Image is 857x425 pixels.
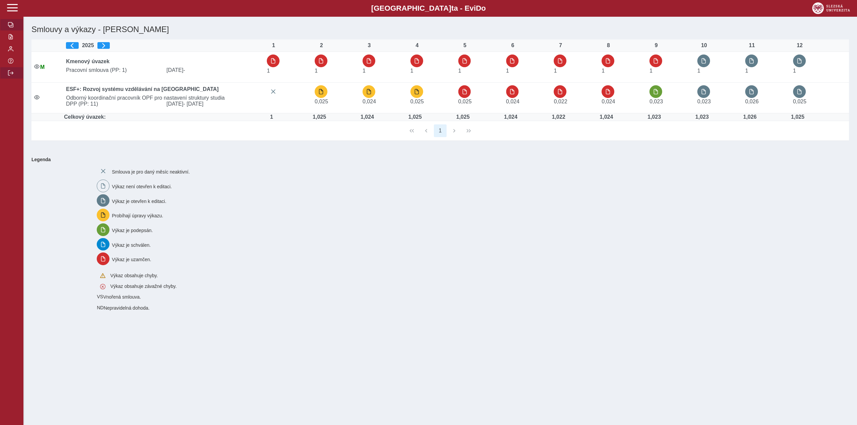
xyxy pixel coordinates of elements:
span: Vnořená smlouva. [103,294,141,300]
span: Pracovní smlouva (PP: 1) [63,67,164,73]
span: Úvazek : 8 h / den. 40 h / týden. [602,68,605,74]
div: Úvazek : 8,176 h / den. 40,88 h / týden. [552,114,565,120]
span: Úvazek : 8 h / den. 40 h / týden. [506,68,509,74]
span: Údaje souhlasí s údaji v Magionu [40,64,45,70]
span: Výkaz je podepsán. [112,228,153,233]
span: Úvazek : 0,2 h / den. 1 h / týden. [458,99,472,104]
div: Úvazek : 8,2 h / den. 41 h / týden. [313,114,326,120]
img: logo_web_su.png [812,2,850,14]
span: Úvazek : 8 h / den. 40 h / týden. [315,68,318,74]
div: Úvazek : 8,184 h / den. 40,92 h / týden. [695,114,709,120]
span: Úvazek : 8 h / den. 40 h / týden. [267,68,270,74]
button: 1 [434,124,447,137]
span: Úvazek : 0,184 h / den. 0,92 h / týden. [697,99,711,104]
span: Výkaz obsahuje závažné chyby. [110,284,176,289]
span: Výkaz není otevřen k editaci. [112,184,172,189]
span: Výkaz je otevřen k editaci. [112,198,166,204]
div: 6 [506,42,520,48]
div: 4 [410,42,424,48]
div: 2 [315,42,328,48]
span: o [481,4,486,12]
div: 8 [602,42,615,48]
span: Úvazek : 8 h / den. 40 h / týden. [363,68,366,74]
span: Smlouva vnořená do kmene [97,294,103,299]
span: Výkaz obsahuje chyby. [110,273,158,278]
b: [GEOGRAPHIC_DATA] a - Evi [20,4,837,13]
div: 2025 [66,42,261,49]
span: Výkaz je uzamčen. [112,257,151,262]
i: Smlouva je aktivní [34,95,40,100]
div: Úvazek : 8,192 h / den. 40,96 h / týden. [361,114,374,120]
b: Legenda [29,154,846,165]
span: D [476,4,481,12]
span: Úvazek : 0,176 h / den. 0,88 h / týden. [554,99,567,104]
span: - [183,67,185,73]
div: Úvazek : 8,184 h / den. 40,92 h / týden. [647,114,661,120]
div: 7 [554,42,567,48]
span: Úvazek : 0,2 h / den. 1 h / týden. [410,99,424,104]
i: Smlouva je aktivní [34,64,40,69]
div: 3 [363,42,376,48]
span: Úvazek : 8 h / den. 40 h / týden. [697,68,700,74]
div: Úvazek : 8,192 h / den. 40,96 h / týden. [600,114,613,120]
span: Úvazek : 0,2 h / den. 1 h / týden. [793,99,806,104]
span: Smlouva vnořená do kmene [97,305,103,310]
div: Úvazek : 8,2 h / den. 41 h / týden. [408,114,422,120]
span: Úvazek : 8 h / den. 40 h / týden. [745,68,748,74]
span: Úvazek : 8 h / den. 40 h / týden. [410,68,413,74]
span: Výkaz je schválen. [112,242,151,247]
span: Odborný koordinační pracovník OPF pro nastavení struktury studia [63,95,264,101]
div: Úvazek : 8,208 h / den. 41,04 h / týden. [743,114,757,120]
div: 1 [267,42,280,48]
div: 10 [697,42,711,48]
span: Úvazek : 8 h / den. 40 h / týden. [554,68,557,74]
span: [DATE] [164,67,264,73]
div: Úvazek : 8,192 h / den. 40,96 h / týden. [504,114,518,120]
div: 5 [458,42,472,48]
span: Úvazek : 0,192 h / den. 0,96 h / týden. [363,99,376,104]
b: Kmenový úvazek [66,59,109,64]
span: Nepravidelná dohoda. [104,305,150,311]
span: [DATE] [164,101,264,107]
span: Probíhají úpravy výkazu. [112,213,163,218]
span: Smlouva je pro daný měsíc neaktivní. [112,169,190,175]
div: 9 [649,42,663,48]
div: 12 [793,42,806,48]
span: Úvazek : 8 h / den. 40 h / týden. [649,68,652,74]
h1: Smlouvy a výkazy - [PERSON_NAME] [29,22,714,37]
span: Úvazek : 0,192 h / den. 0,96 h / týden. [602,99,615,104]
div: Úvazek : 8 h / den. 40 h / týden. [265,114,278,120]
span: t [451,4,454,12]
span: Úvazek : 0,2 h / den. 1 h / týden. [315,99,328,104]
span: DPP (PP: 11) [63,101,164,107]
div: 11 [745,42,759,48]
span: Úvazek : 8 h / den. 40 h / týden. [793,68,796,74]
span: Úvazek : 8 h / den. 40 h / týden. [458,68,461,74]
div: Úvazek : 8,2 h / den. 41 h / týden. [456,114,470,120]
span: - [DATE] [183,101,204,107]
span: Úvazek : 0,208 h / den. 1,04 h / týden. [745,99,759,104]
span: Úvazek : 0,184 h / den. 0,92 h / týden. [649,99,663,104]
div: Úvazek : 8,2 h / den. 41 h / týden. [791,114,804,120]
span: Úvazek : 0,192 h / den. 0,96 h / týden. [506,99,520,104]
td: Celkový úvazek: [63,113,264,121]
b: ESF+: Rozvoj systému vzdělávání na [GEOGRAPHIC_DATA] [66,86,219,92]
